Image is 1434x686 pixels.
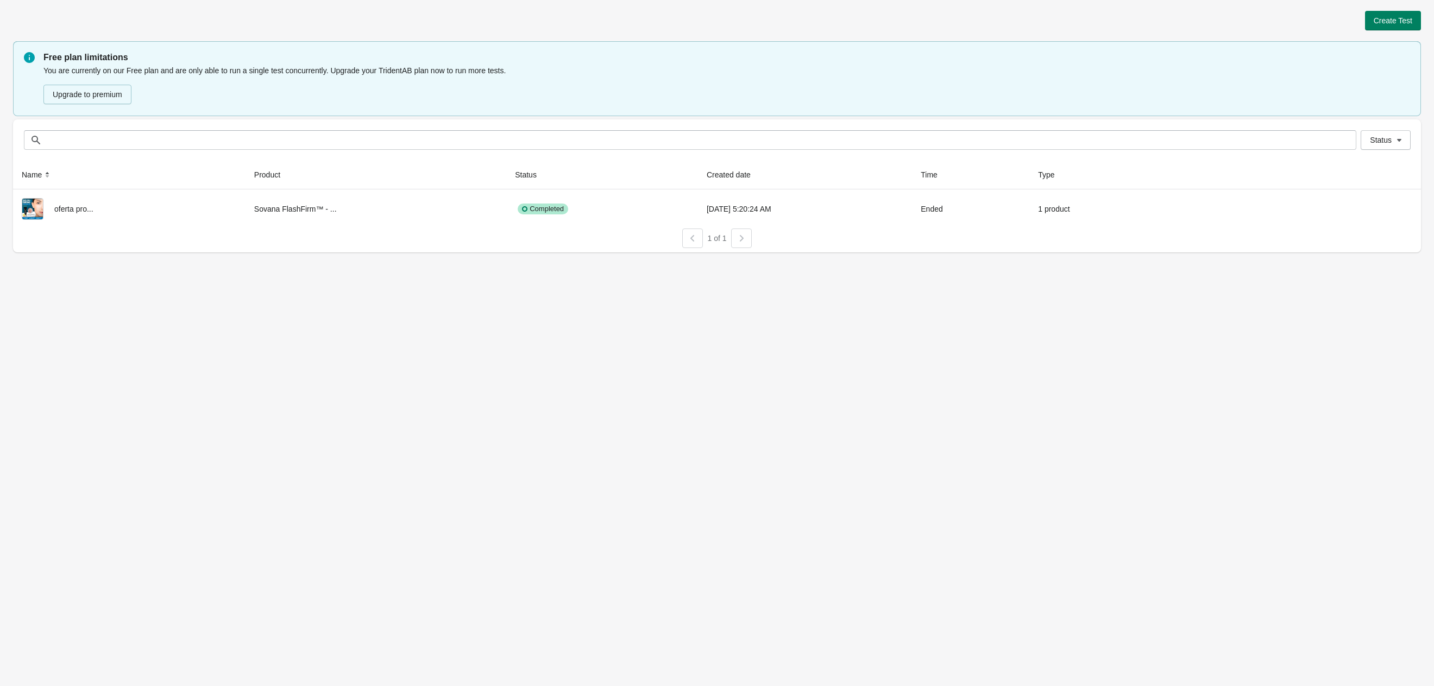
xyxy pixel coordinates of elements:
button: Created date [702,165,766,185]
div: [DATE] 5:20:24 AM [707,198,903,220]
span: Status [1370,136,1392,144]
div: Completed [518,204,568,214]
button: Product [250,165,295,185]
div: 1 product [1038,198,1149,220]
button: Status [1361,130,1411,150]
button: Type [1034,165,1070,185]
button: Time [916,165,953,185]
button: Create Test [1365,11,1421,30]
div: oferta pro... [22,198,237,220]
div: Sovana FlashFirm™ - ... [254,198,498,220]
button: Name [17,165,57,185]
span: 1 of 1 [707,234,726,243]
div: You are currently on our Free plan and are only able to run a single test concurrently. Upgrade y... [43,64,1410,105]
span: Create Test [1374,16,1412,25]
button: Status [511,165,552,185]
p: Free plan limitations [43,51,1410,64]
div: Ended [921,198,1021,220]
button: Upgrade to premium [43,85,131,104]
